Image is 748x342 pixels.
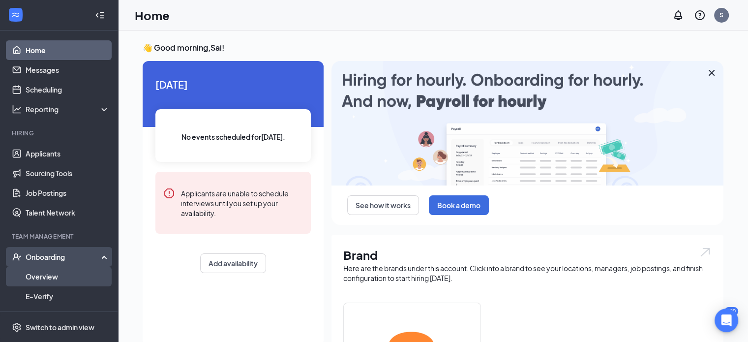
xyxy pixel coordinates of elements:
button: Add availability [200,253,266,273]
div: Team Management [12,232,108,241]
a: Scheduling [26,80,110,99]
svg: Cross [706,67,718,79]
div: Open Intercom Messenger [715,309,738,332]
div: S [719,11,723,19]
svg: WorkstreamLogo [11,10,21,20]
svg: Error [163,187,175,199]
button: See how it works [347,195,419,215]
a: Applicants [26,144,110,163]
h1: Home [135,7,170,24]
a: Talent Network [26,203,110,222]
img: payroll-large.gif [331,61,723,186]
h1: Brand [343,247,712,263]
a: Onboarding Documents [26,306,110,326]
svg: Analysis [12,104,22,114]
span: [DATE] [155,77,311,92]
a: Overview [26,267,110,286]
button: Book a demo [429,195,489,215]
div: Here are the brands under this account. Click into a brand to see your locations, managers, job p... [343,263,712,283]
h3: 👋 Good morning, Sai ! [143,42,723,53]
a: Home [26,40,110,60]
svg: Notifications [672,9,684,21]
div: 100 [724,307,738,315]
a: Job Postings [26,183,110,203]
svg: Collapse [95,10,105,20]
svg: Settings [12,322,22,332]
div: Hiring [12,129,108,137]
a: E-Verify [26,286,110,306]
span: No events scheduled for [DATE] . [181,131,285,142]
a: Messages [26,60,110,80]
img: open.6027fd2a22e1237b5b06.svg [699,247,712,258]
svg: QuestionInfo [694,9,706,21]
div: Applicants are unable to schedule interviews until you set up your availability. [181,187,303,218]
a: Sourcing Tools [26,163,110,183]
div: Onboarding [26,252,101,262]
div: Switch to admin view [26,322,94,332]
svg: UserCheck [12,252,22,262]
div: Reporting [26,104,110,114]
